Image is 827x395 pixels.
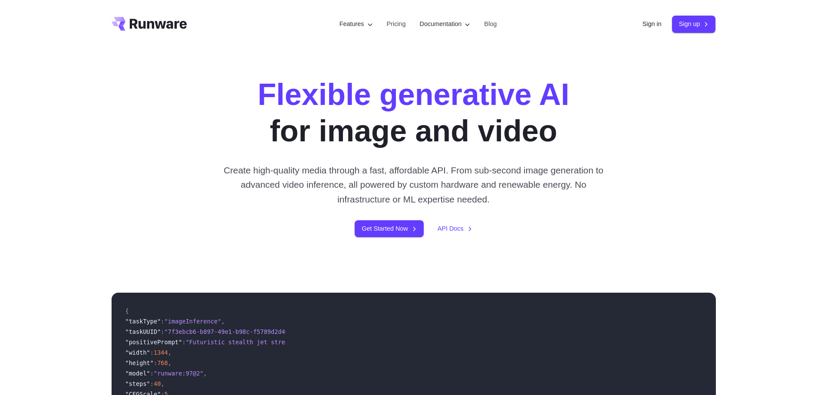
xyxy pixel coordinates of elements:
span: "Futuristic stealth jet streaking through a neon-lit cityscape with glowing purple exhaust" [186,339,509,346]
span: : [150,349,154,356]
span: 1344 [154,349,168,356]
span: : [150,370,154,377]
a: Sign up [672,16,716,33]
span: "width" [125,349,150,356]
span: 768 [157,359,168,366]
a: Go to / [112,17,187,31]
span: : [154,359,157,366]
span: , [168,349,171,356]
span: "imageInference" [165,318,221,325]
span: : [150,380,154,387]
a: Blog [484,19,497,29]
span: , [168,359,171,366]
label: Features [339,19,373,29]
span: "positivePrompt" [125,339,182,346]
span: , [221,318,224,325]
span: "7f3ebcb6-b897-49e1-b98c-f5789d2d40d7" [165,328,300,335]
span: : [161,328,164,335]
span: "taskUUID" [125,328,161,335]
h1: for image and video [257,76,569,149]
span: "height" [125,359,154,366]
span: , [204,370,207,377]
a: Get Started Now [355,220,423,237]
span: "taskType" [125,318,161,325]
span: , [161,380,164,387]
span: : [182,339,185,346]
label: Documentation [420,19,471,29]
a: Sign in [642,19,662,29]
span: "steps" [125,380,150,387]
strong: Flexible generative AI [257,78,569,111]
span: { [125,307,129,314]
span: : [161,318,164,325]
span: "model" [125,370,150,377]
span: 40 [154,380,161,387]
p: Create high-quality media through a fast, affordable API. From sub-second image generation to adv... [220,163,607,206]
a: Pricing [387,19,406,29]
span: "runware:97@2" [154,370,204,377]
a: API Docs [438,224,472,234]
